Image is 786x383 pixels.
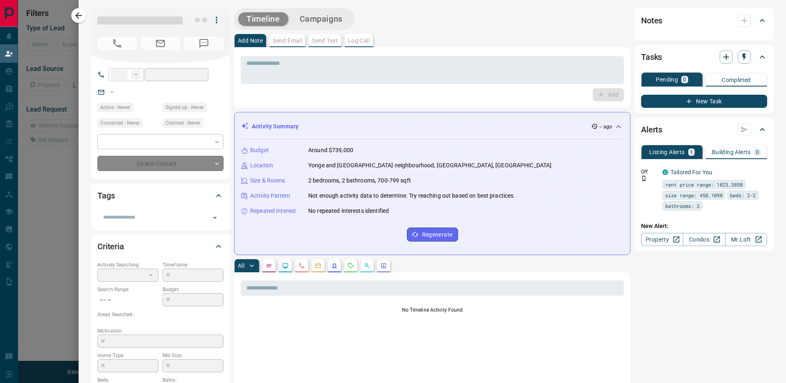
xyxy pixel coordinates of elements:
svg: Requests [348,262,354,269]
span: Claimed - Never [165,119,200,127]
span: size range: 450,1098 [665,191,723,199]
p: Repeated Interest [250,207,296,215]
p: Activity Pattern [250,191,290,200]
h2: Criteria [97,240,124,253]
p: Search Range: [97,286,158,293]
p: Areas Searched: [97,311,224,318]
p: Actively Searching: [97,261,158,269]
h2: Notes [641,14,662,27]
p: -- ago [599,123,612,130]
span: Contacted - Never [100,119,140,127]
span: Signed up - Never [165,103,204,112]
div: Notes [641,11,767,30]
svg: Calls [298,262,305,269]
svg: Push Notification Only [641,176,647,181]
p: New Alert: [641,222,767,230]
div: Tasks [641,47,767,67]
p: 2 bedrooms, 2 bathrooms, 700-799 sqft [308,176,411,185]
h2: Tasks [641,50,662,64]
p: Pending [656,77,678,82]
span: No Number [97,37,137,50]
p: 0 [683,77,686,82]
button: Open [209,212,221,223]
a: Mr.Loft [725,233,767,246]
p: Timeframe: [163,261,224,269]
p: Completed [722,77,751,83]
div: condos.ca [662,169,668,175]
svg: Listing Alerts [331,262,338,269]
button: Timeline [238,12,288,26]
p: Home Type: [97,352,158,359]
h2: Tags [97,189,115,202]
span: bathrooms: 2 [665,202,700,210]
button: Regenerate [407,228,458,242]
p: Building Alerts [712,149,751,155]
span: No Email [141,37,180,50]
span: Active - Never [100,103,130,112]
p: Add Note [238,38,263,43]
a: Tailored For You [671,169,712,176]
p: No repeated interests identified [308,207,389,215]
p: 1 [690,149,693,155]
p: Location [250,161,273,170]
p: Budget [250,146,269,155]
p: Min Size: [163,352,224,359]
svg: Emails [315,262,321,269]
p: Off [641,168,657,176]
button: New Task [641,95,767,108]
p: Budget: [163,286,224,293]
div: Alerts [641,120,767,139]
svg: Notes [266,262,272,269]
svg: Lead Browsing Activity [282,262,289,269]
p: Motivation: [97,327,224,335]
svg: Opportunities [364,262,370,269]
a: Property [641,233,683,246]
p: All [238,263,244,269]
p: Around $739,000 [308,146,353,155]
button: Campaigns [291,12,351,26]
p: Size & Rooms [250,176,285,185]
p: 0 [756,149,759,155]
p: Activity Summary [252,122,298,131]
div: Criteria [97,237,224,256]
div: Tags [97,186,224,205]
div: Activity Summary-- ago [241,119,623,134]
div: Do Not Contact [97,156,224,171]
p: Yonge and [GEOGRAPHIC_DATA] neighbourhood, [GEOGRAPHIC_DATA], [GEOGRAPHIC_DATA] [308,161,551,170]
p: Listing Alerts [649,149,685,155]
span: beds: 2-2 [730,191,756,199]
svg: Agent Actions [380,262,387,269]
h2: Alerts [641,123,662,136]
a: -- [111,89,114,95]
p: Not enough activity data to determine. Try reaching out based on best practices. [308,191,515,200]
p: No Timeline Activity Found [241,306,624,314]
span: rent price range: 1823,3850 [665,180,743,189]
p: -- - -- [97,293,158,307]
a: Condos [683,233,725,246]
span: No Number [184,37,224,50]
